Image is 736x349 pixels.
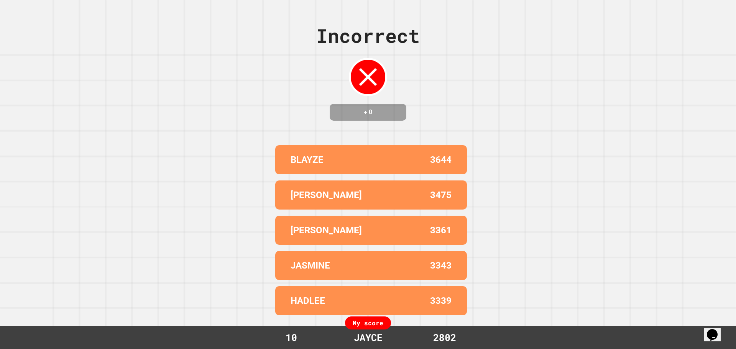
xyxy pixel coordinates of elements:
iframe: chat widget [704,318,728,341]
p: 3475 [430,188,452,202]
div: 10 [263,330,320,345]
p: BLAYZE [291,153,324,167]
h4: + 0 [337,108,399,117]
div: 2802 [416,330,473,345]
p: [PERSON_NAME] [291,188,362,202]
div: My score [345,316,391,329]
p: [PERSON_NAME] [291,223,362,237]
div: Incorrect [316,21,420,50]
p: HADLEE [291,294,325,308]
p: 3361 [430,223,452,237]
p: 3343 [430,259,452,272]
p: JASMINE [291,259,330,272]
div: JAYCE [346,330,390,345]
p: 3644 [430,153,452,167]
p: 3339 [430,294,452,308]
